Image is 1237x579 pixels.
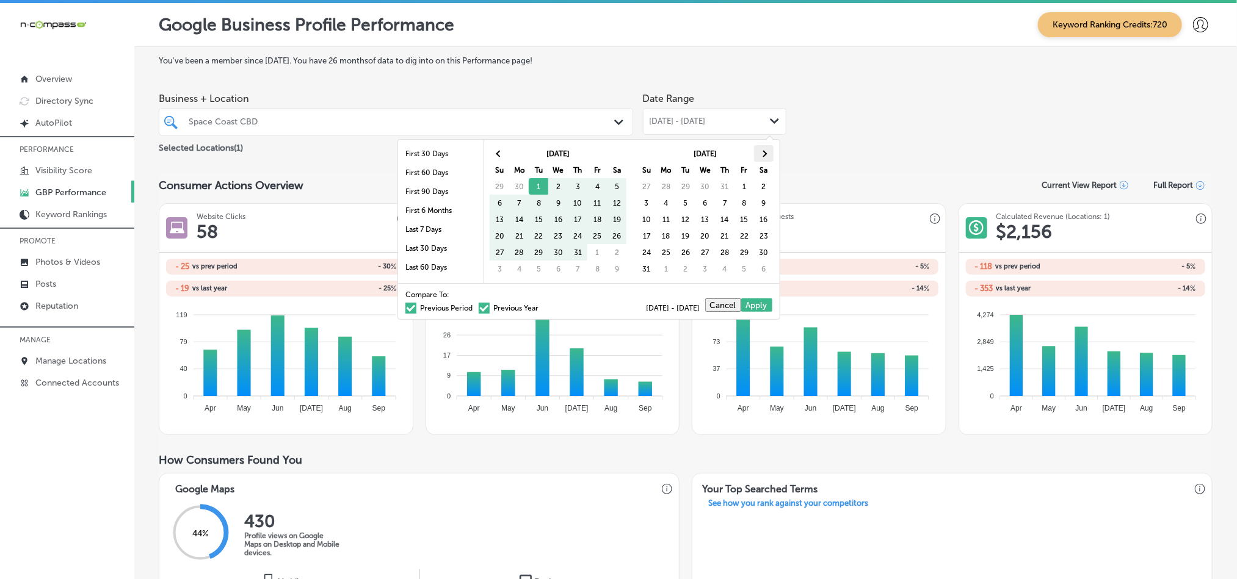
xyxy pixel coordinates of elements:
[398,145,484,164] li: First 30 Days
[698,498,878,511] p: See how you rank against your competitors
[565,404,588,412] tspan: [DATE]
[705,298,741,312] button: Cancel
[676,195,695,211] td: 5
[637,195,656,211] td: 3
[548,195,568,211] td: 9
[568,228,587,244] td: 24
[490,195,509,211] td: 6
[175,284,189,293] h2: - 19
[656,145,754,162] th: [DATE]
[398,220,484,239] li: Last 7 Days
[286,284,396,293] h2: - 25
[35,118,72,128] p: AutoPilot
[398,277,484,296] li: Last 90 Days
[738,404,749,412] tspan: Apr
[568,261,587,277] td: 7
[1086,284,1196,293] h2: - 14
[715,261,735,277] td: 4
[159,179,303,192] span: Consumer Actions Overview
[35,257,100,267] p: Photos & Videos
[977,311,994,318] tspan: 4,274
[490,178,509,195] td: 29
[509,145,607,162] th: [DATE]
[286,262,396,271] h2: - 30
[501,404,515,412] tspan: May
[244,531,342,557] p: Profile views on Google Maps on Desktop and Mobile devices.
[805,404,816,412] tspan: Jun
[1010,404,1022,412] tspan: Apr
[587,228,607,244] td: 25
[509,162,529,178] th: Mo
[300,404,323,412] tspan: [DATE]
[1042,181,1117,190] p: Current View Report
[490,211,509,228] td: 13
[529,211,548,228] td: 15
[509,244,529,261] td: 28
[715,162,735,178] th: Th
[272,404,283,412] tspan: Jun
[975,262,993,271] h2: - 118
[656,261,676,277] td: 1
[996,263,1041,270] span: vs prev period
[607,211,626,228] td: 19
[568,244,587,261] td: 31
[1191,262,1196,271] span: %
[977,338,994,345] tspan: 2,849
[391,262,396,271] span: %
[398,258,484,277] li: Last 60 Days
[587,261,607,277] td: 8
[490,228,509,244] td: 20
[398,164,484,182] li: First 60 Days
[405,291,449,298] span: Compare To:
[819,262,929,271] h2: - 5
[180,338,187,345] tspan: 79
[548,261,568,277] td: 6
[607,261,626,277] td: 9
[587,178,607,195] td: 4
[656,162,676,178] th: Mo
[647,304,705,312] span: [DATE] - [DATE]
[159,93,633,104] span: Business + Location
[637,261,656,277] td: 31
[656,211,676,228] td: 11
[529,228,548,244] td: 22
[568,211,587,228] td: 17
[905,404,919,412] tspan: Sep
[568,195,587,211] td: 10
[676,162,695,178] th: Tu
[537,404,548,412] tspan: Jun
[398,182,484,201] li: First 90 Days
[1172,404,1186,412] tspan: Sep
[735,244,754,261] td: 29
[713,338,720,345] tspan: 73
[676,178,695,195] td: 29
[339,404,352,412] tspan: Aug
[509,195,529,211] td: 7
[656,195,676,211] td: 4
[996,221,1053,243] h1: $ 2,156
[695,211,715,228] td: 13
[1102,404,1125,412] tspan: [DATE]
[656,244,676,261] td: 25
[735,162,754,178] th: Fr
[1042,404,1056,412] tspan: May
[398,201,484,220] li: First 6 Months
[372,404,386,412] tspan: Sep
[637,244,656,261] td: 24
[548,178,568,195] td: 2
[35,279,56,289] p: Posts
[715,244,735,261] td: 28
[568,162,587,178] th: Th
[676,244,695,261] td: 26
[713,365,720,372] tspan: 37
[398,239,484,258] li: Last 30 Days
[587,195,607,211] td: 11
[990,392,994,400] tspan: 0
[692,473,827,498] h3: Your Top Searched Terms
[391,284,396,293] span: %
[443,351,451,359] tspan: 17
[35,301,78,311] p: Reputation
[159,15,454,35] p: Google Business Profile Performance
[735,195,754,211] td: 8
[159,56,1213,65] label: You've been a member since [DATE] . You have 26 months of data to dig into on this Performance page!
